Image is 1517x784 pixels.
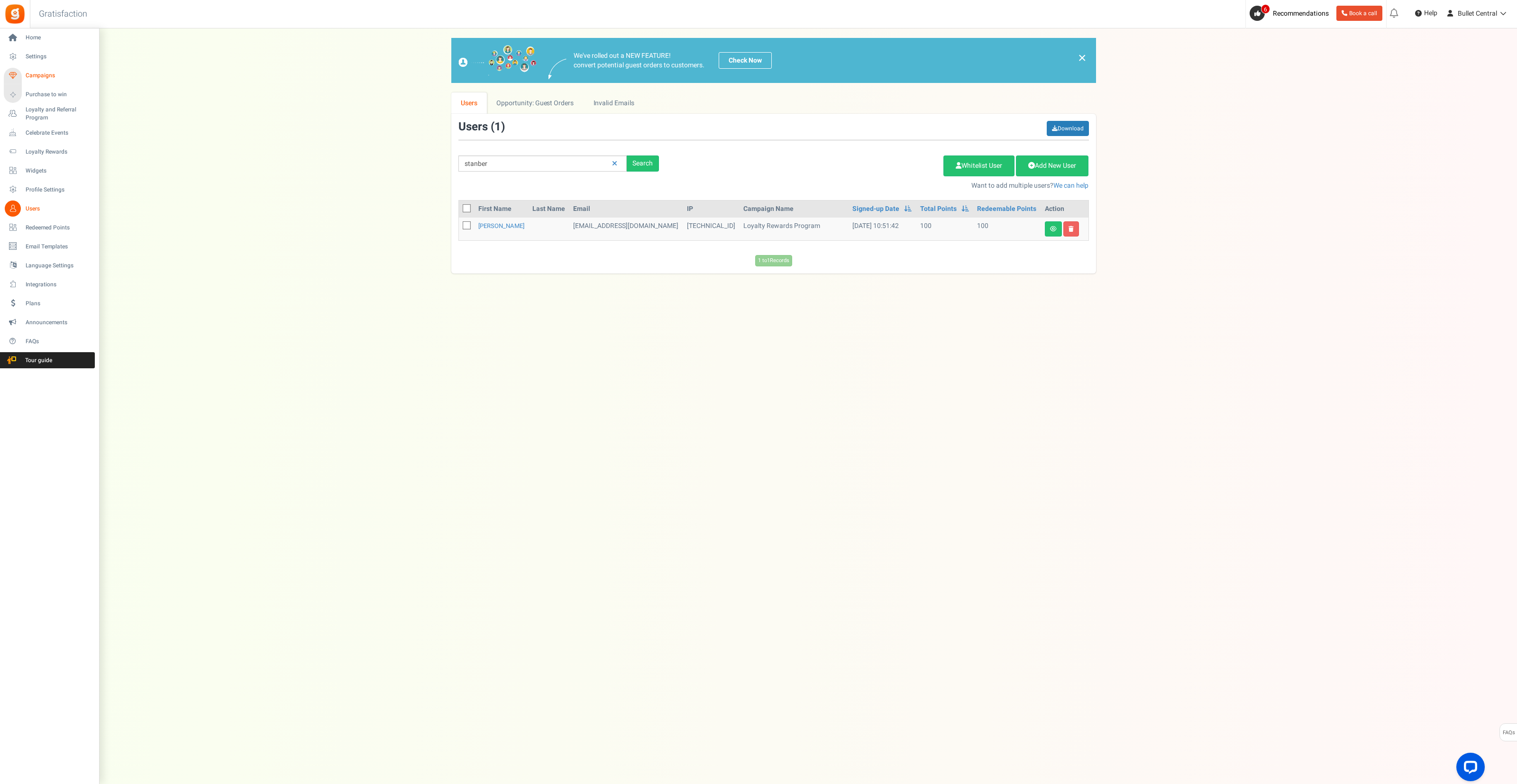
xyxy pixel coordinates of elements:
[1273,9,1329,18] span: Recommendations
[26,91,92,99] span: Purchase to win
[4,163,95,179] a: Widgets
[26,106,95,122] span: Loyalty and Referral Program
[4,68,95,84] a: Campaigns
[26,148,92,156] span: Loyalty Rewards
[451,92,487,114] a: Users
[4,219,95,236] a: Redeemed Points
[1041,201,1088,218] th: Action
[26,281,92,289] span: Integrations
[4,314,95,330] a: Announcements
[26,72,92,80] span: Campaigns
[1016,155,1088,176] a: Add New User
[916,218,973,240] td: 100
[4,49,95,65] a: Settings
[4,356,71,365] span: Tour guide
[4,257,95,273] a: Language Settings
[26,34,92,42] span: Home
[458,155,627,172] input: Search by email or name
[487,92,583,114] a: Opportunity: Guest Orders
[1261,4,1270,14] span: 6
[4,3,26,25] img: Gratisfaction
[26,300,92,308] span: Plans
[4,125,95,141] a: Celebrate Events
[478,221,524,230] a: [PERSON_NAME]
[1422,9,1437,18] span: Help
[4,238,95,255] a: Email Templates
[973,218,1041,240] td: 100
[1069,226,1074,232] i: Delete user
[26,224,92,232] span: Redeemed Points
[627,155,659,172] div: Search
[569,218,683,240] td: [EMAIL_ADDRESS][DOMAIN_NAME]
[26,243,92,251] span: Email Templates
[26,53,92,61] span: Settings
[26,186,92,194] span: Profile Settings
[4,276,95,292] a: Integrations
[1336,6,1382,21] a: Book a call
[4,144,95,160] a: Loyalty Rewards
[574,51,704,70] p: We've rolled out a NEW FEATURE! convert potential guest orders to customers.
[26,262,92,270] span: Language Settings
[1458,9,1497,18] span: Bullet Central
[1047,121,1089,136] a: Download
[4,295,95,311] a: Plans
[4,30,95,46] a: Home
[458,45,537,76] img: images
[1250,6,1333,21] a: 6 Recommendations
[4,201,95,217] a: Users
[548,59,567,79] img: images
[920,204,957,214] a: Total Points
[4,182,95,198] a: Profile Settings
[683,201,740,218] th: IP
[569,201,683,218] th: Email
[458,121,505,133] h3: Users ( )
[607,155,622,172] a: Reset
[28,5,98,24] h3: Gratisfaction
[26,129,92,137] span: Celebrate Events
[943,155,1014,176] a: Whitelist User
[852,204,899,214] a: Signed-up Date
[4,106,95,122] a: Loyalty and Referral Program
[26,337,92,346] span: FAQs
[584,92,644,114] a: Invalid Emails
[475,201,529,218] th: First Name
[719,52,772,69] a: Check Now
[673,181,1089,191] p: Want to add multiple users?
[26,167,92,175] span: Widgets
[1050,226,1057,232] i: View details
[1411,6,1441,21] a: Help
[1502,724,1515,742] span: FAQs
[849,218,916,240] td: [DATE] 10:51:42
[4,87,95,103] a: Purchase to win
[683,218,740,240] td: [TECHNICAL_ID]
[1053,181,1088,191] a: We can help
[977,204,1036,214] a: Redeemable Points
[26,319,92,327] span: Announcements
[26,205,92,213] span: Users
[529,201,569,218] th: Last Name
[740,201,849,218] th: Campaign Name
[740,218,849,240] td: Loyalty Rewards Program
[4,333,95,349] a: FAQs
[1078,52,1087,64] a: ×
[494,119,501,135] span: 1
